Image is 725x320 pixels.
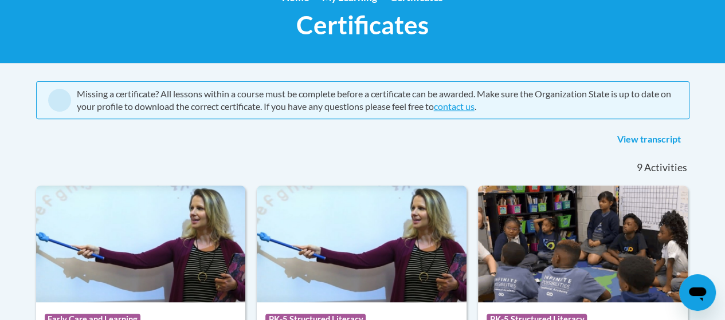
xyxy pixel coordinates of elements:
span: Activities [644,161,687,174]
a: contact us [434,101,475,112]
img: Course Logo [478,185,688,302]
span: Certificates [296,10,429,40]
div: Missing a certificate? All lessons within a course must be complete before a certificate can be a... [77,88,677,113]
img: Course Logo [36,185,246,302]
img: Course Logo [257,185,467,302]
iframe: Button to launch messaging window [679,274,716,311]
a: View transcript [609,131,689,149]
span: 9 [636,161,642,174]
